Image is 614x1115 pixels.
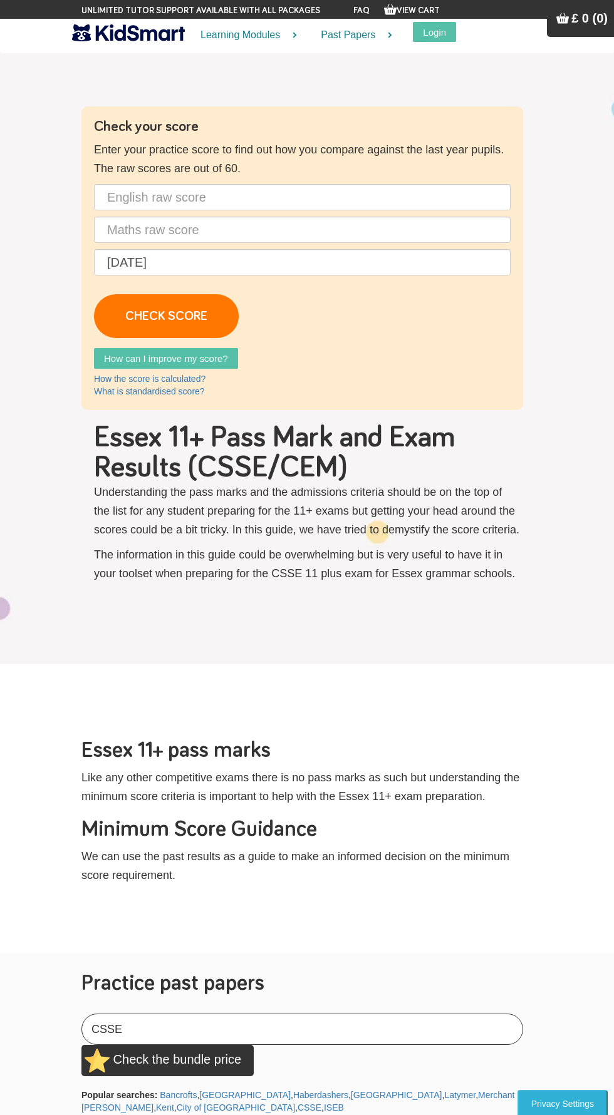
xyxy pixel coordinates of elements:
[81,847,523,885] p: We can use the past results as a guide to make an informed decision on the minimum score requirem...
[94,249,511,275] input: Date of birth (d/m/y) e.g. 27/12/2007
[94,423,520,483] h1: Essex 11+ Pass Mark and Exam Results (CSSE/CEM)
[156,1102,174,1112] a: Kent
[94,483,520,539] p: Understanding the pass marks and the admissions criteria should be on the top of the list for any...
[94,294,239,338] a: CHECK SCORE
[444,1090,476,1100] a: Latymer
[177,1102,295,1112] a: City of [GEOGRAPHIC_DATA]
[81,4,320,17] span: Unlimited tutor support available with all packages
[324,1102,344,1112] a: ISEB
[94,374,206,384] a: How the score is calculated?
[94,386,205,396] a: What is standardised score?
[413,22,456,42] button: Login
[199,1090,291,1100] a: [GEOGRAPHIC_DATA]
[305,19,400,52] a: Past Papers
[81,972,533,995] h2: Practice past papers
[351,1090,442,1100] a: [GEOGRAPHIC_DATA]
[94,545,520,583] p: The information in this guide could be overwhelming but is very useful to have it in your toolset...
[571,11,608,25] span: £ 0 (0)
[298,1102,321,1112] a: CSSE
[113,1052,242,1066] a: Check the bundle price
[384,6,440,15] a: View Cart
[353,6,370,15] a: FAQ
[94,140,511,178] p: Enter your practice score to find out how you compare against the last year pupils. The raw score...
[185,19,305,52] a: Learning Modules
[72,22,185,44] img: KidSmart logo
[293,1090,348,1100] a: Haberdashers
[85,1048,110,1073] img: star.svg
[384,3,397,16] img: Your items in the shopping basket
[81,1090,157,1100] b: Popular searches:
[94,119,511,134] h4: Check your score
[81,768,523,806] p: Like any other competitive exams there is no pass marks as such but understanding the minimum sco...
[81,1014,523,1045] input: Start typing the name of the school to search...
[81,739,523,762] h2: Essex 11+ pass marks
[160,1090,197,1100] a: Bancrofts
[94,184,511,210] input: English raw score
[94,217,511,243] input: Maths raw score
[81,818,523,841] h2: Minimum Score Guidance
[556,12,569,24] img: Your items in the shopping basket
[81,1089,533,1114] div: , , , , , , , , ,
[94,348,238,369] a: How can I improve my score?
